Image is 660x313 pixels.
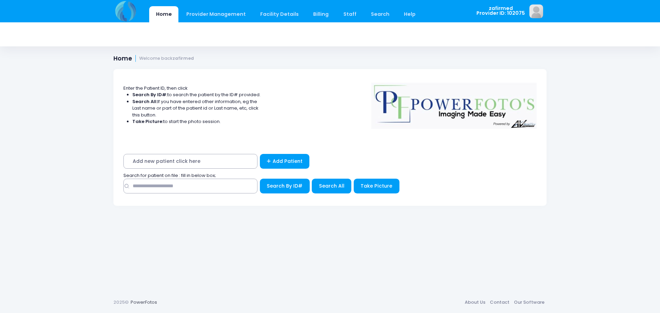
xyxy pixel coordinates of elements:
span: Take Picture [361,182,392,189]
a: Search [364,6,396,22]
li: If you have entered other information, eg the Last name or part of the patient id or Last name, e... [132,98,261,119]
a: PowerFotos [131,299,157,305]
span: Search By ID# [267,182,302,189]
button: Search By ID# [260,179,310,193]
small: Welcome back [139,56,194,61]
a: Our Software [511,296,547,309]
strong: Search By ID#: [132,91,167,98]
strong: Search All: [132,98,157,105]
li: to search the patient by the ID# provided. [132,91,261,98]
span: 2025© [113,299,129,305]
span: Enter the Patient ID, then click [123,85,188,91]
h1: Home [113,55,194,62]
a: Home [149,6,178,22]
button: Search All [312,179,351,193]
img: image [529,4,543,18]
a: Contact [487,296,511,309]
a: Facility Details [254,6,306,22]
strong: zafirmed [173,55,194,61]
button: Take Picture [354,179,399,193]
span: Search All [319,182,344,189]
a: Add Patient [260,154,310,169]
span: Search for patient on file : fill in below box; [123,172,216,179]
img: Logo [368,78,540,129]
a: Provider Management [179,6,252,22]
span: Add new patient click here [123,154,257,169]
li: to start the photo session. [132,118,261,125]
a: Help [397,6,422,22]
span: zafirmed Provider ID: 102075 [476,6,525,16]
strong: Take Picture: [132,118,163,125]
a: Staff [337,6,363,22]
a: About Us [462,296,487,309]
a: Billing [307,6,335,22]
